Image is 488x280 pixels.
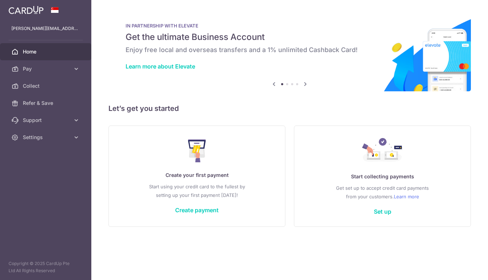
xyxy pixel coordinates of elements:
img: Make Payment [188,139,206,162]
a: Set up [374,208,391,215]
img: Collect Payment [362,138,403,164]
span: Collect [23,82,70,90]
span: Support [23,117,70,124]
p: Create your first payment [123,171,271,179]
h6: Enjoy free local and overseas transfers and a 1% unlimited Cashback Card! [126,46,454,54]
p: Start using your credit card to the fullest by setting up your first payment [DATE]! [123,182,271,199]
span: Pay [23,65,70,72]
span: Home [23,48,70,55]
img: CardUp [9,6,44,14]
h5: Let’s get you started [108,103,471,114]
h5: Get the ultimate Business Account [126,31,454,43]
p: Start collecting payments [309,172,456,181]
a: Learn more about Elevate [126,63,195,70]
p: IN PARTNERSHIP WITH ELEVATE [126,23,454,29]
img: Renovation banner [108,11,471,91]
span: Settings [23,134,70,141]
a: Create payment [175,207,219,214]
p: Get set up to accept credit card payments from your customers. [309,184,456,201]
p: [PERSON_NAME][EMAIL_ADDRESS][DOMAIN_NAME] [11,25,80,32]
span: Refer & Save [23,100,70,107]
a: Learn more [394,192,419,201]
